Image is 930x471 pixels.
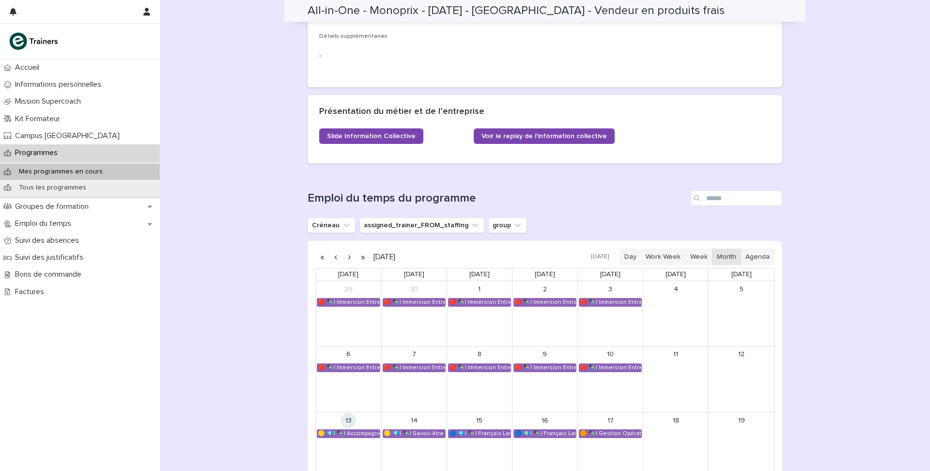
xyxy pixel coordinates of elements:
div: 🔴 ✒️| Immersion Entreprise - Immersion tutorée [579,298,641,306]
a: Friday [598,268,622,281]
a: October 8, 2025 [472,347,487,362]
a: October 17, 2025 [603,413,618,428]
p: Emploi du temps [11,219,79,228]
button: Week [685,249,712,265]
a: Slide Information Collective [319,128,423,144]
div: 🔴 ✒️| Immersion Entreprise - Immersion tutorée [317,364,380,372]
a: Saturday [664,268,688,281]
a: Tuesday [402,268,426,281]
td: September 30, 2025 [381,281,447,346]
td: October 5, 2025 [709,281,774,346]
a: Voir le replay de l'information collective [474,128,615,144]
div: 🔴 ✒️| Immersion Entreprise - Immersion tutorée [449,364,511,372]
h2: Présentation du métier et de l’entreprise [319,107,484,117]
button: Next month [342,249,356,265]
span: Slide Information Collective [327,133,416,140]
td: October 11, 2025 [643,346,709,412]
button: Previous month [329,249,342,265]
div: 🔴 ✒️| Immersion Entreprise - Immersion tutorée [514,364,576,372]
td: October 9, 2025 [512,346,577,412]
p: Suivi des absences [11,236,87,245]
div: 🔴 ✒️| Immersion Entreprise - Immersion tutorée [449,298,511,306]
a: October 6, 2025 [341,347,356,362]
p: Campus [GEOGRAPHIC_DATA] [11,131,127,141]
p: - [319,51,771,61]
a: October 9, 2025 [537,347,553,362]
p: Mes programmes en cours [11,168,110,176]
a: October 4, 2025 [668,282,683,297]
a: October 14, 2025 [406,413,422,428]
a: October 19, 2025 [734,413,749,428]
td: October 4, 2025 [643,281,709,346]
img: K0CqGN7SDeD6s4JG8KQk [8,31,61,51]
div: 🔵 💶| ✒️| Français Langue Professionnel - Les compétences clés du métier de vendeur en produits frais [449,430,511,438]
div: 🔴 ✒️| Immersion Entreprise - Immersion tutorée [579,364,641,372]
p: Suivi des justificatifs [11,253,91,262]
input: Search [690,190,782,206]
a: Monday [336,268,360,281]
td: October 1, 2025 [447,281,512,346]
a: October 3, 2025 [603,282,618,297]
a: October 10, 2025 [603,347,618,362]
span: Détails supplémentaires [319,33,387,39]
a: September 29, 2025 [341,282,356,297]
div: 🟡 💶| ✒️| Savoir-être métier - Mobilisation et valorisation de ses forces et talents [383,430,445,438]
h1: Emploi du temps du programme [308,191,686,205]
button: Previous year [315,249,329,265]
div: 🔴 ✒️| Immersion Entreprise - Immersion tutorée [317,298,380,306]
div: 🔴 ✒️| Immersion Entreprise - Immersion tutorée [514,298,576,306]
span: Voir le replay de l'information collective [481,133,607,140]
a: October 7, 2025 [406,347,422,362]
h2: [DATE] [370,253,395,261]
a: October 5, 2025 [734,282,749,297]
a: October 13, 2025 [341,413,356,428]
p: Informations personnelles [11,80,109,89]
a: October 1, 2025 [472,282,487,297]
td: October 8, 2025 [447,346,512,412]
div: 🟠 ✒️| Gestion Opérationnelle - Cérémonie de Clôture [579,430,641,438]
p: Kit Formateur [11,114,68,124]
button: Agenda [741,249,775,265]
td: October 3, 2025 [578,281,643,346]
button: Next year [356,249,370,265]
a: October 2, 2025 [537,282,553,297]
td: October 2, 2025 [512,281,577,346]
button: Créneau [308,218,356,233]
a: October 18, 2025 [668,413,683,428]
button: Work Week [641,249,685,265]
a: October 12, 2025 [734,347,749,362]
td: September 29, 2025 [316,281,381,346]
p: Tous les programmes [11,184,94,192]
div: 🔴 ✒️| Immersion Entreprise - Immersion tutorée [383,364,445,372]
a: October 16, 2025 [537,413,553,428]
button: assigned_trainer_FROM_staffing [359,218,484,233]
p: Programmes [11,148,65,157]
td: October 6, 2025 [316,346,381,412]
button: group [488,218,527,233]
a: October 15, 2025 [472,413,487,428]
p: Factures [11,287,52,297]
td: October 7, 2025 [381,346,447,412]
h2: All-in-One - Monoprix - [DATE] - [GEOGRAPHIC_DATA] - Vendeur en produits frais [308,4,725,18]
button: Day [620,249,641,265]
p: Accueil [11,63,47,72]
a: Wednesday [467,268,492,281]
td: October 12, 2025 [709,346,774,412]
a: Sunday [729,268,754,281]
div: 🔵 💶| ✒️| Français Langue Professionnel - Interagir avec les collègues et la hiérarchie [514,430,576,438]
button: [DATE] [587,250,614,264]
p: Mission Supercoach [11,97,89,106]
p: Groupes de formation [11,202,96,211]
a: Thursday [533,268,557,281]
div: 🟡 💶| ✒️| Accompagnement Immersion - Retour de l'immersion tutorée [317,430,380,438]
div: 🔴 ✒️| Immersion Entreprise - Immersion tutorée [383,298,445,306]
p: Bons de commande [11,270,89,279]
a: October 11, 2025 [668,347,683,362]
td: October 10, 2025 [578,346,643,412]
button: Month [712,249,741,265]
a: September 30, 2025 [406,282,422,297]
